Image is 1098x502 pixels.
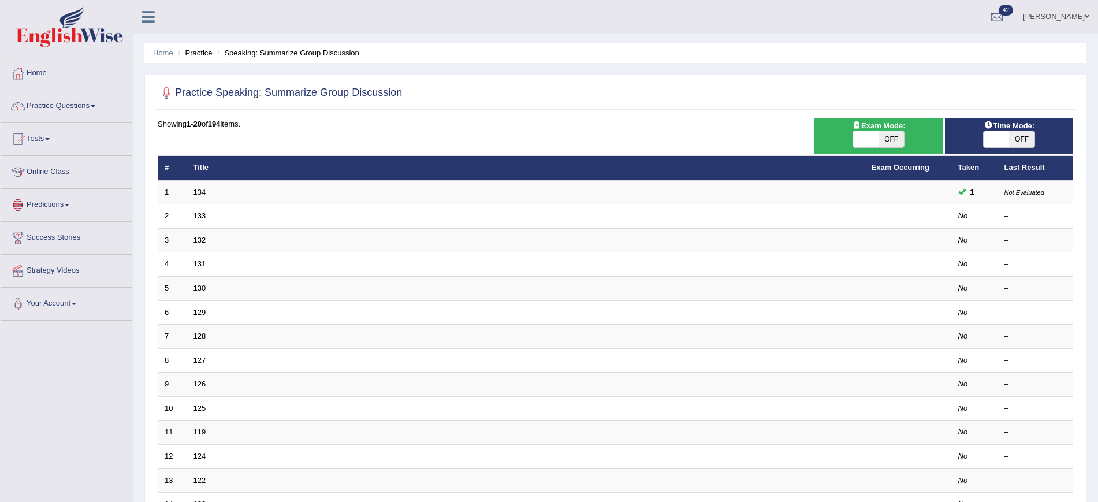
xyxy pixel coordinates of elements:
[1009,131,1034,147] span: OFF
[1,255,132,284] a: Strategy Videos
[158,300,187,325] td: 6
[958,332,968,340] em: No
[158,277,187,301] td: 5
[193,236,206,244] a: 132
[193,404,206,412] a: 125
[1,288,132,317] a: Your Account
[999,5,1013,16] span: 42
[958,284,968,292] em: No
[958,259,968,268] em: No
[187,120,202,128] b: 1-20
[193,284,206,292] a: 130
[958,356,968,365] em: No
[879,131,904,147] span: OFF
[1004,451,1067,462] div: –
[158,252,187,277] td: 4
[1004,379,1067,390] div: –
[847,120,910,132] span: Exam Mode:
[158,468,187,493] td: 13
[193,380,206,388] a: 126
[158,444,187,468] td: 12
[1,57,132,86] a: Home
[979,120,1039,132] span: Time Mode:
[193,308,206,317] a: 129
[158,118,1073,129] div: Showing of items.
[193,211,206,220] a: 133
[1004,427,1067,438] div: –
[193,356,206,365] a: 127
[193,259,206,268] a: 131
[958,452,968,460] em: No
[208,120,221,128] b: 194
[1,90,132,119] a: Practice Questions
[958,236,968,244] em: No
[1004,475,1067,486] div: –
[158,325,187,349] td: 7
[1004,189,1044,196] small: Not Evaluated
[214,47,359,58] li: Speaking: Summarize Group Discussion
[1004,283,1067,294] div: –
[966,186,979,198] span: You can still take this question
[193,452,206,460] a: 124
[1004,331,1067,342] div: –
[153,49,173,57] a: Home
[1,222,132,251] a: Success Stories
[1004,211,1067,222] div: –
[998,156,1073,180] th: Last Result
[175,47,212,58] li: Practice
[1,123,132,152] a: Tests
[1004,307,1067,318] div: –
[158,84,402,102] h2: Practice Speaking: Summarize Group Discussion
[1,156,132,185] a: Online Class
[193,332,206,340] a: 128
[158,348,187,373] td: 8
[193,188,206,196] a: 134
[958,308,968,317] em: No
[193,427,206,436] a: 119
[958,476,968,485] em: No
[158,396,187,421] td: 10
[158,373,187,397] td: 9
[1,189,132,218] a: Predictions
[958,380,968,388] em: No
[158,156,187,180] th: #
[958,404,968,412] em: No
[158,180,187,204] td: 1
[193,476,206,485] a: 122
[814,118,943,154] div: Show exams occurring in exams
[158,204,187,229] td: 2
[158,228,187,252] td: 3
[1004,355,1067,366] div: –
[1004,259,1067,270] div: –
[952,156,998,180] th: Taken
[958,211,968,220] em: No
[1004,235,1067,246] div: –
[187,156,865,180] th: Title
[872,163,929,172] a: Exam Occurring
[958,427,968,436] em: No
[1004,403,1067,414] div: –
[158,421,187,445] td: 11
